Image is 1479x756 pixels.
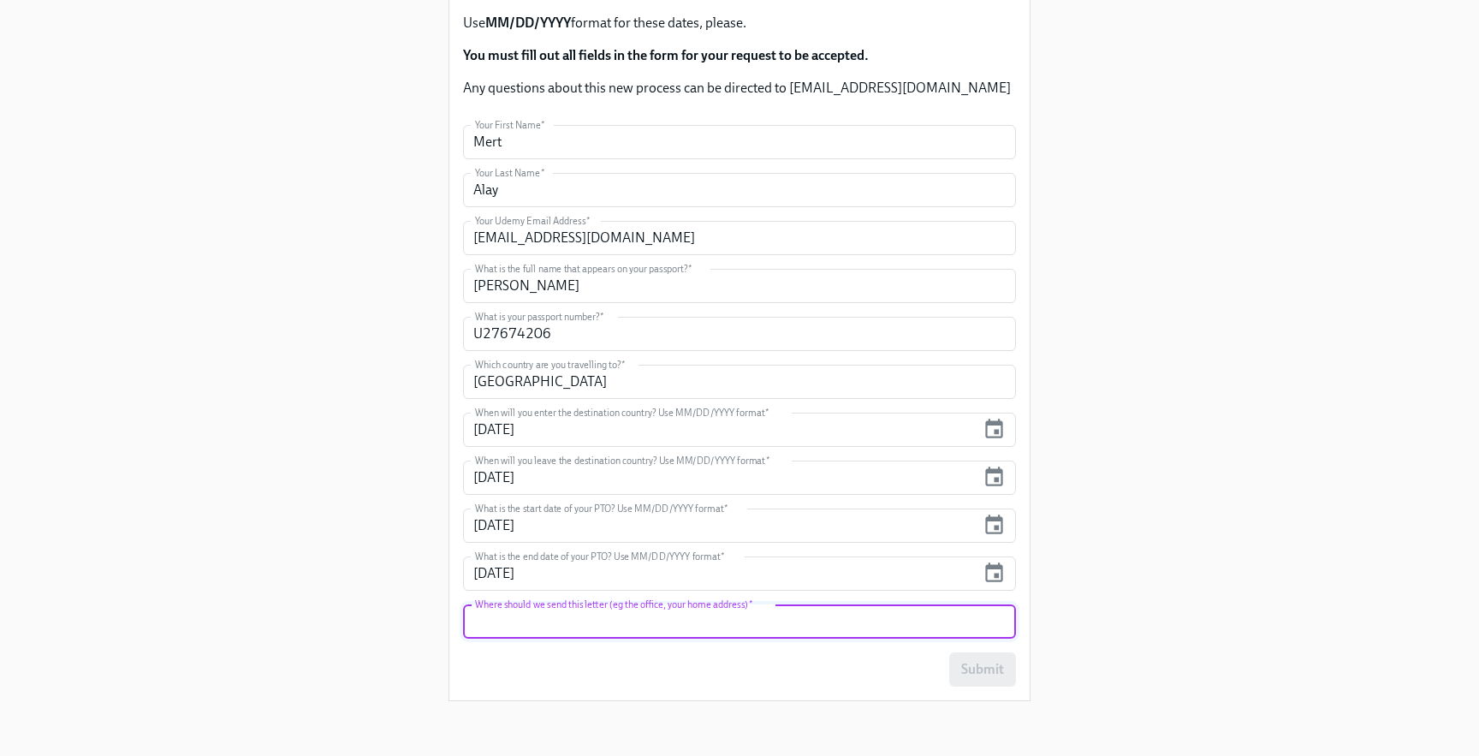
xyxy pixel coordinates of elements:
input: MM/DD/YYYY [463,557,976,591]
p: Any questions about this new process can be directed to [EMAIL_ADDRESS][DOMAIN_NAME] [463,79,1016,98]
p: Use format for these dates, please. [463,14,1016,33]
strong: MM/DD/YYYY [485,15,571,31]
input: MM/DD/YYYY [463,413,976,447]
input: MM/DD/YYYY [463,509,976,543]
input: MM/DD/YYYY [463,461,976,495]
strong: You must fill out all fields in the form for your request to be accepted. [463,47,869,63]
